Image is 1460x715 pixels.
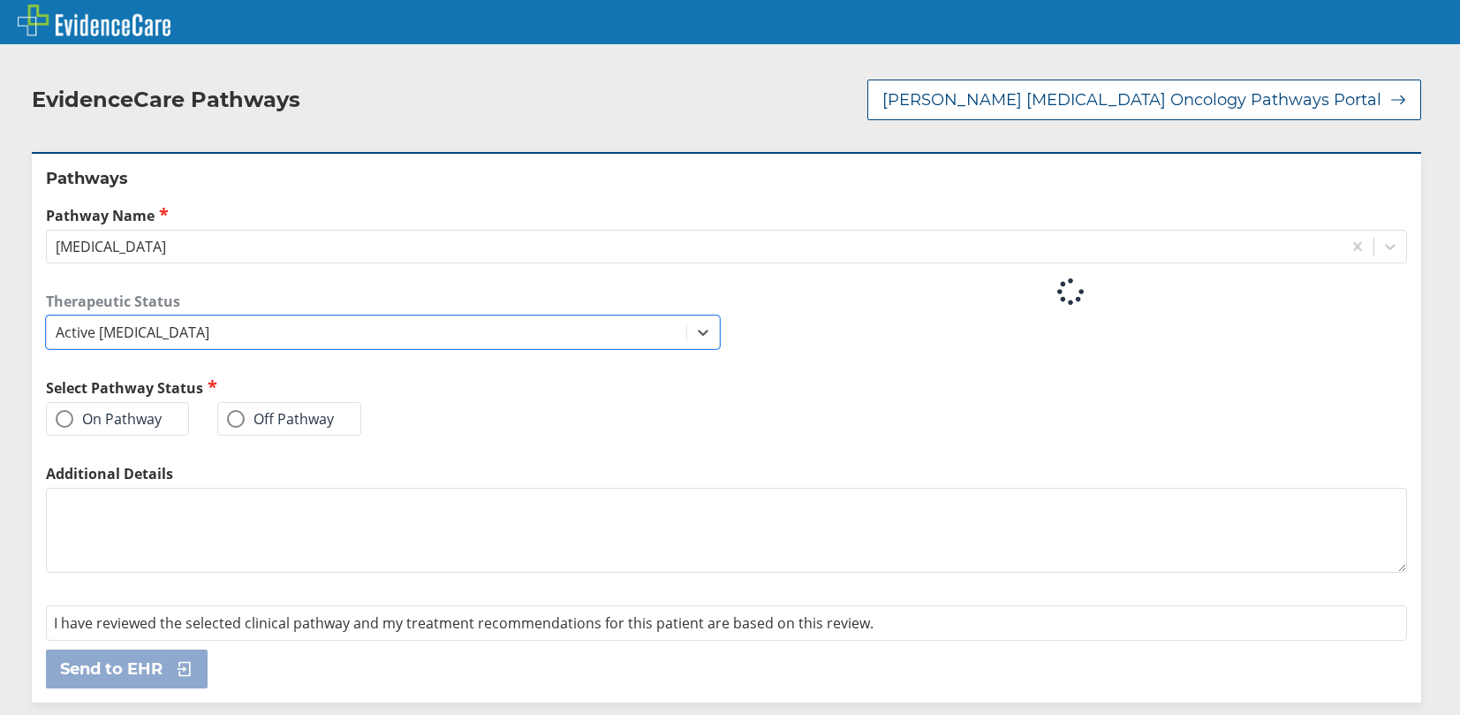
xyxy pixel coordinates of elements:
h2: EvidenceCare Pathways [32,87,300,113]
label: Therapeutic Status [46,292,720,311]
button: Send to EHR [46,650,208,688]
label: Off Pathway [227,410,334,428]
h2: Pathways [46,168,1407,189]
span: Send to EHR [60,658,163,680]
button: [PERSON_NAME] [MEDICAL_DATA] Oncology Pathways Portal [867,80,1421,120]
label: Pathway Name [46,205,1407,225]
label: On Pathway [56,410,162,428]
img: EvidenceCare [18,4,170,36]
span: I have reviewed the selected clinical pathway and my treatment recommendations for this patient a... [54,613,874,633]
label: Additional Details [46,464,1407,483]
h2: Select Pathway Status [46,377,720,398]
span: [PERSON_NAME] [MEDICAL_DATA] Oncology Pathways Portal [882,89,1381,110]
div: [MEDICAL_DATA] [56,237,166,256]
